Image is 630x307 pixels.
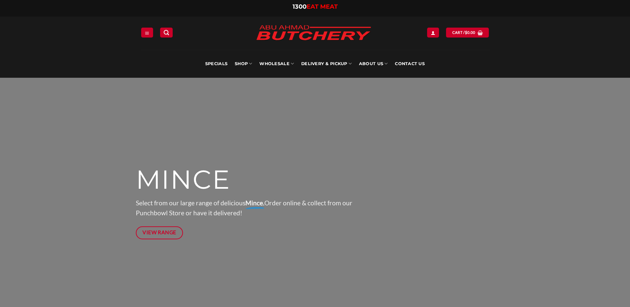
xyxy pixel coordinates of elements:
a: Specials [205,50,227,78]
a: Contact Us [395,50,425,78]
strong: Mince. [245,199,264,207]
span: View Range [142,228,176,237]
a: SHOP [235,50,252,78]
a: View Range [136,226,183,239]
span: MINCE [136,164,230,196]
a: Menu [141,28,153,37]
bdi: 0.00 [465,30,476,35]
a: View cart [446,28,489,37]
a: Login [427,28,439,37]
a: Delivery & Pickup [301,50,352,78]
a: Wholesale [259,50,294,78]
span: $ [465,30,467,36]
span: Cart / [452,30,476,36]
span: EAT MEAT [307,3,338,10]
a: Search [160,28,173,37]
img: Abu Ahmad Butchery [250,21,377,46]
span: 1300 [293,3,307,10]
span: Select from our large range of delicious Order online & collect from our Punchbowl Store or have ... [136,199,352,217]
a: 1300EAT MEAT [293,3,338,10]
a: About Us [359,50,388,78]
